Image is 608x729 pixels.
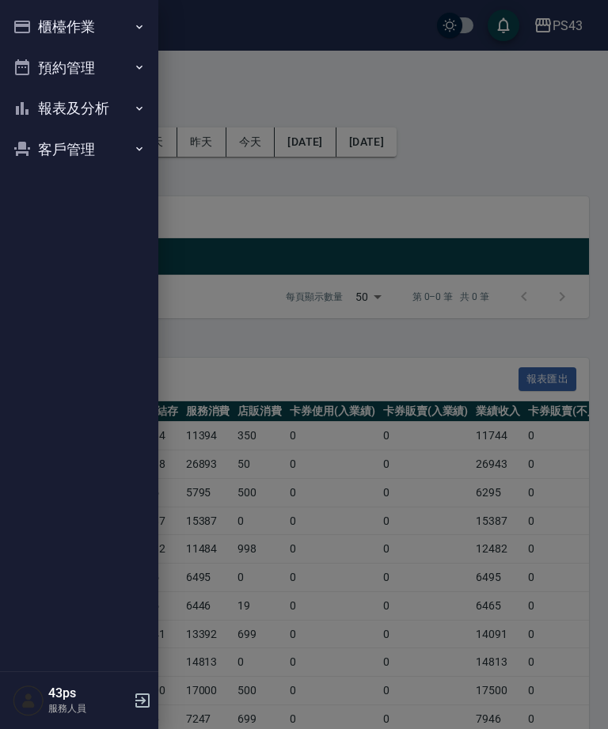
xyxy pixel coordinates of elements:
[13,685,44,716] img: Person
[6,88,152,129] button: 報表及分析
[48,685,129,701] h5: 43ps
[6,47,152,89] button: 預約管理
[48,701,129,716] p: 服務人員
[6,6,152,47] button: 櫃檯作業
[6,129,152,170] button: 客戶管理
